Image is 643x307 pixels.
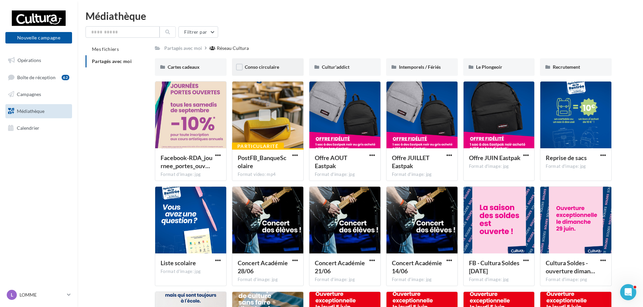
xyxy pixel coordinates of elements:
[620,284,636,300] iframe: Intercom live chat
[315,259,365,275] span: Concert Académie 21/06
[17,108,44,114] span: Médiathèque
[469,163,529,170] div: Format d'image: jpg
[546,259,595,275] span: Cultura Soldes - ouverture dimanche
[238,172,298,178] div: Format video: mp4
[469,154,520,161] span: Offre JUIN Eastpak
[232,143,284,150] div: Particularité
[62,75,69,80] div: 62
[315,172,375,178] div: Format d'image: jpg
[168,64,200,70] span: Cartes cadeaux
[17,125,39,130] span: Calendrier
[4,121,73,135] a: Calendrier
[238,154,286,170] span: PostFB_BanqueScolaire
[322,64,349,70] span: Cultur'addict
[217,45,249,52] div: Réseau Cultura
[315,154,347,170] span: Offre AOUT Eastpak
[4,104,73,118] a: Médiathèque
[92,58,132,64] span: Partagés avec moi
[20,291,64,298] p: LOMME
[86,11,635,21] div: Médiathèque
[161,269,221,275] div: Format d'image: jpg
[238,277,298,283] div: Format d'image: jpg
[392,259,442,275] span: Concert Académie 14/06
[11,291,13,298] span: L
[5,32,72,43] button: Nouvelle campagne
[469,277,529,283] div: Format d'image: jpg
[4,70,73,85] a: Boîte de réception62
[469,259,519,275] span: FB - Cultura Soldes juin 2025
[546,277,606,283] div: Format d'image: png
[4,53,73,67] a: Opérations
[4,87,73,101] a: Campagnes
[17,74,56,80] span: Boîte de réception
[546,154,587,161] span: Reprise de sacs
[546,163,606,170] div: Format d'image: jpg
[553,64,580,70] span: Recrutement
[161,172,221,178] div: Format d'image: jpg
[18,57,41,63] span: Opérations
[245,64,279,70] span: Conso circulaire
[17,91,41,97] span: Campagnes
[392,172,452,178] div: Format d'image: jpg
[161,259,196,267] span: Liste scolaire
[392,154,430,170] span: Offre JUILLET Eastpak
[5,288,72,301] a: L LOMME
[92,46,119,52] span: Mes fichiers
[238,259,288,275] span: Concert Académie 28/06
[315,277,375,283] div: Format d'image: jpg
[392,277,452,283] div: Format d'image: jpg
[178,26,218,38] button: Filtrer par
[161,154,212,170] span: Facebook-RDA_journee_portes_ouvertes
[476,64,502,70] span: Le Plongeoir
[164,45,202,52] div: Partagés avec moi
[399,64,441,70] span: Intemporels / Fériés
